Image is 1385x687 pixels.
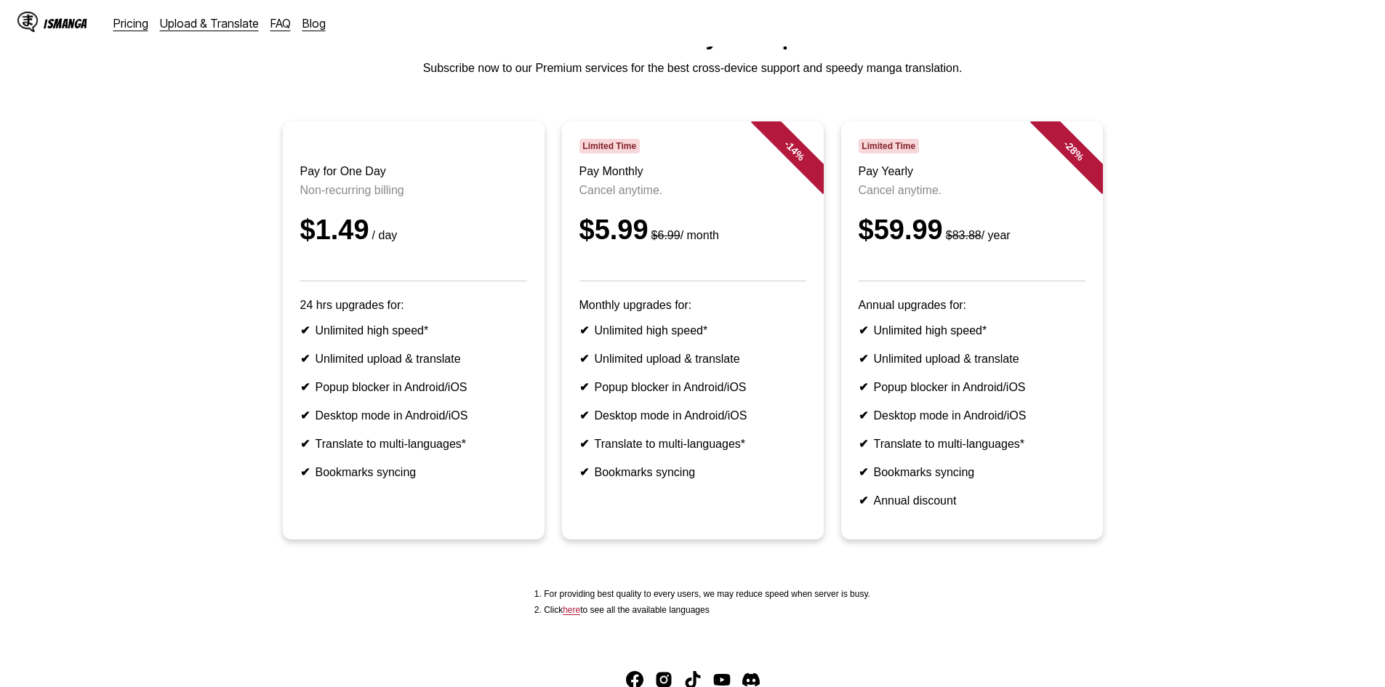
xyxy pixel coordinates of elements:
[544,589,870,599] li: For providing best quality to every users, we may reduce speed when server is busy.
[369,229,398,241] small: / day
[300,381,310,393] b: ✔
[859,465,1085,479] li: Bookmarks syncing
[300,465,527,479] li: Bookmarks syncing
[859,353,868,365] b: ✔
[859,139,919,153] span: Limited Time
[579,165,806,178] h3: Pay Monthly
[300,437,527,451] li: Translate to multi-languages*
[859,380,1085,394] li: Popup blocker in Android/iOS
[300,380,527,394] li: Popup blocker in Android/iOS
[859,299,1085,312] p: Annual upgrades for:
[17,12,38,32] img: IsManga Logo
[113,16,148,31] a: Pricing
[300,324,527,337] li: Unlimited high speed*
[17,12,113,35] a: IsManga LogoIsManga
[579,139,640,153] span: Limited Time
[579,299,806,312] p: Monthly upgrades for:
[300,409,527,422] li: Desktop mode in Android/iOS
[859,494,868,507] b: ✔
[300,466,310,478] b: ✔
[300,165,527,178] h3: Pay for One Day
[946,229,981,241] s: $83.88
[859,324,1085,337] li: Unlimited high speed*
[579,409,806,422] li: Desktop mode in Android/iOS
[859,437,1085,451] li: Translate to multi-languages*
[859,409,868,422] b: ✔
[300,324,310,337] b: ✔
[859,494,1085,507] li: Annual discount
[579,214,806,246] div: $5.99
[579,380,806,394] li: Popup blocker in Android/iOS
[750,107,838,194] div: - 14 %
[579,324,806,337] li: Unlimited high speed*
[579,466,589,478] b: ✔
[12,62,1373,75] p: Subscribe now to our Premium services for the best cross-device support and speedy manga translat...
[579,409,589,422] b: ✔
[579,352,806,366] li: Unlimited upload & translate
[859,184,1085,197] p: Cancel anytime.
[649,229,719,241] small: / month
[579,437,806,451] li: Translate to multi-languages*
[160,16,259,31] a: Upload & Translate
[300,353,310,365] b: ✔
[1029,107,1117,194] div: - 28 %
[579,184,806,197] p: Cancel anytime.
[270,16,291,31] a: FAQ
[859,214,1085,246] div: $59.99
[44,17,87,31] div: IsManga
[651,229,681,241] s: $6.99
[300,352,527,366] li: Unlimited upload & translate
[579,438,589,450] b: ✔
[859,352,1085,366] li: Unlimited upload & translate
[859,438,868,450] b: ✔
[859,466,868,478] b: ✔
[579,353,589,365] b: ✔
[859,324,868,337] b: ✔
[859,381,868,393] b: ✔
[300,438,310,450] b: ✔
[300,184,527,197] p: Non-recurring billing
[579,381,589,393] b: ✔
[300,299,527,312] p: 24 hrs upgrades for:
[859,165,1085,178] h3: Pay Yearly
[300,409,310,422] b: ✔
[579,465,806,479] li: Bookmarks syncing
[302,16,326,31] a: Blog
[943,229,1011,241] small: / year
[563,605,580,615] a: Available languages
[859,409,1085,422] li: Desktop mode in Android/iOS
[544,605,870,615] li: Click to see all the available languages
[579,324,589,337] b: ✔
[300,214,527,246] div: $1.49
